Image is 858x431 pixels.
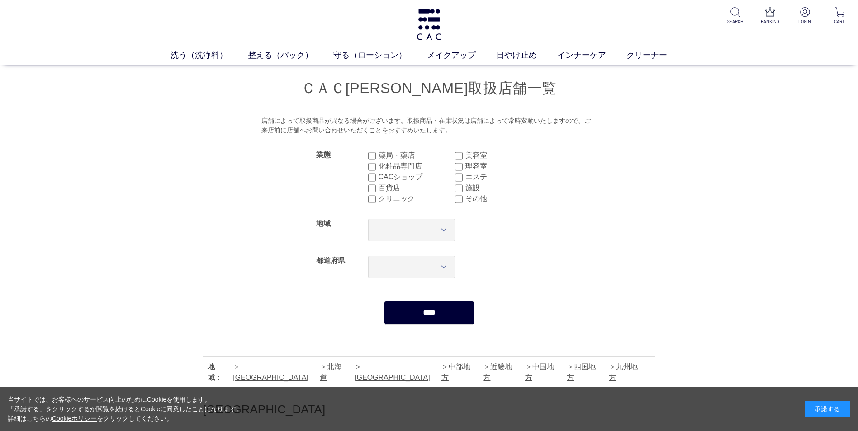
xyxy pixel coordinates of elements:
p: LOGIN [794,18,816,25]
a: インナーケア [557,49,626,61]
img: logo [415,9,443,40]
p: RANKING [759,18,781,25]
label: 百貨店 [379,183,455,193]
a: 中部地方 [441,363,470,381]
a: 近畿地方 [483,363,512,381]
div: 当サイトでは、お客様へのサービス向上のためにCookieを使用します。 「承諾する」をクリックするか閲覧を続けるとCookieに同意したことになります。 詳細はこちらの をクリックしてください。 [8,395,243,423]
label: 施設 [465,183,542,193]
a: クリーナー [626,49,687,61]
a: 日やけ止め [496,49,557,61]
a: 中国地方 [525,363,554,381]
label: 地域 [316,220,331,227]
label: 業態 [316,151,331,159]
a: 九州地方 [609,363,638,381]
p: SEARCH [724,18,746,25]
div: 地域： [208,361,229,383]
label: CACショップ [379,172,455,183]
a: 四国地方 [567,363,596,381]
label: 薬局・薬店 [379,150,455,161]
a: 北海道 [320,363,341,381]
label: 美容室 [465,150,542,161]
label: 都道府県 [316,257,345,264]
a: RANKING [759,7,781,25]
label: クリニック [379,193,455,204]
a: [GEOGRAPHIC_DATA] [355,363,430,381]
a: 整える（パック） [248,49,333,61]
label: 化粧品専門店 [379,161,455,172]
h1: ＣＡＣ[PERSON_NAME]取扱店舗一覧 [203,79,655,98]
div: 店舗によって取扱商品が異なる場合がございます。取扱商品・在庫状況は店舗によって常時変動いたしますので、ご来店前に店舗へお問い合わせいただくことをおすすめいたします。 [261,116,597,136]
a: [GEOGRAPHIC_DATA] [233,363,308,381]
a: Cookieポリシー [52,415,97,422]
a: 洗う（洗浄料） [171,49,248,61]
label: エステ [465,172,542,183]
p: CART [829,18,851,25]
a: SEARCH [724,7,746,25]
label: 理容室 [465,161,542,172]
a: LOGIN [794,7,816,25]
a: 守る（ローション） [333,49,427,61]
a: メイクアップ [427,49,496,61]
label: その他 [465,193,542,204]
div: 承諾する [805,401,850,417]
a: CART [829,7,851,25]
